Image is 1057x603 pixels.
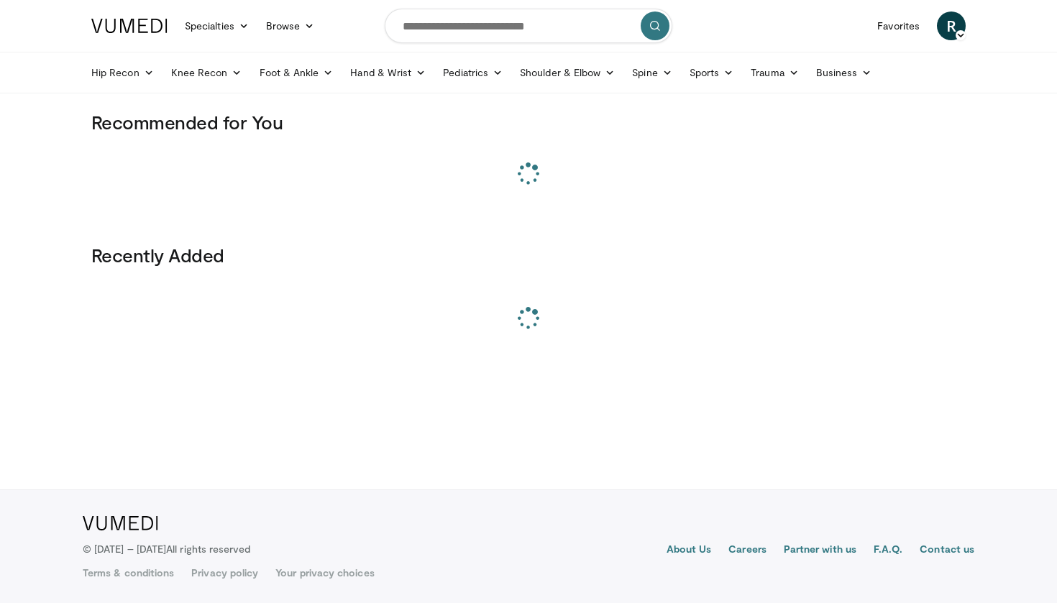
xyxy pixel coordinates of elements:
span: All rights reserved [166,543,250,555]
a: Hand & Wrist [342,58,434,87]
a: Careers [728,542,767,559]
a: R [937,11,966,40]
a: Privacy policy [191,566,258,580]
a: Shoulder & Elbow [511,58,623,87]
input: Search topics, interventions [385,9,672,43]
a: Your privacy choices [275,566,374,580]
p: © [DATE] – [DATE] [83,542,251,556]
a: About Us [667,542,712,559]
a: Hip Recon [83,58,163,87]
a: Browse [257,11,324,40]
img: VuMedi Logo [83,516,158,530]
h3: Recently Added [91,244,966,267]
a: Favorites [869,11,928,40]
a: Pediatrics [434,58,511,87]
a: Partner with us [784,542,856,559]
h3: Recommended for You [91,111,966,134]
a: Terms & conditions [83,566,174,580]
img: VuMedi Logo [91,19,168,33]
a: Business [807,58,881,87]
a: Foot & Ankle [251,58,342,87]
a: Contact us [920,542,974,559]
a: Trauma [742,58,807,87]
a: Sports [681,58,743,87]
a: Specialties [176,11,257,40]
a: Spine [623,58,680,87]
a: Knee Recon [163,58,251,87]
a: F.A.Q. [874,542,902,559]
